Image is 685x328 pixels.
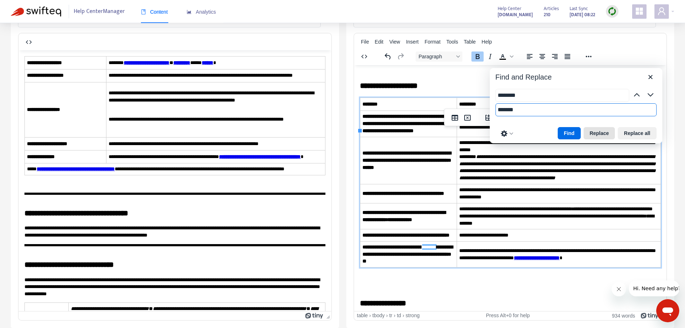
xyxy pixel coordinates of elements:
div: td [397,313,401,319]
a: Powered by Tiny [305,313,323,318]
img: Swifteq [11,6,61,17]
button: Replace [584,127,615,139]
button: Close [644,71,657,83]
span: appstore [635,7,644,15]
button: Table properties [449,113,461,123]
iframe: Button to launch messaging window [656,299,679,322]
img: sync.dc5367851b00ba804db3.png [608,7,617,16]
button: Next [644,89,657,101]
span: Tools [446,39,458,45]
div: Press the Up and Down arrow keys to resize the editor. [324,311,331,320]
span: Help [481,39,492,45]
button: Redo [394,51,407,62]
button: 934 words [612,313,635,319]
div: › [402,313,404,319]
span: area-chart [187,9,192,14]
span: book [141,9,146,14]
span: Content [141,9,168,15]
span: File [361,39,369,45]
button: Preferences [498,129,516,139]
button: Align right [549,51,561,62]
div: tr [389,313,392,319]
iframe: Rich Text Area [354,65,667,311]
a: Powered by Tiny [641,313,659,318]
iframe: Close message [612,282,626,296]
iframe: Message from company [629,280,679,296]
div: › [386,313,388,319]
span: Edit [375,39,383,45]
a: [DOMAIN_NAME] [498,10,533,19]
button: Insert row before [483,113,495,123]
div: › [394,313,396,319]
button: Bold [471,51,484,62]
button: Replace all [618,127,656,139]
div: › [369,313,371,319]
span: Table [464,39,476,45]
button: Italic [484,51,496,62]
button: Delete table [461,113,474,123]
span: Articles [544,5,559,13]
button: Find [558,127,581,139]
strong: [DATE] 08:22 [570,11,595,19]
span: Help Center [498,5,521,13]
button: Align left [524,51,536,62]
div: tbody [373,313,385,319]
div: Text color Black [497,51,515,62]
strong: 210 [544,11,551,19]
button: Undo [382,51,394,62]
strong: [DOMAIN_NAME] [498,11,533,19]
span: Format [425,39,440,45]
button: Reveal or hide additional toolbar items [583,51,595,62]
span: Paragraph [419,54,454,59]
iframe: Rich Text Area [19,50,331,311]
span: Hi. Need any help? [4,5,52,11]
span: user [657,7,666,15]
div: Press Alt+0 for help [457,313,558,319]
div: strong [406,313,420,319]
button: Align center [536,51,548,62]
span: View [389,39,400,45]
button: Previous [631,89,643,101]
span: Analytics [187,9,216,15]
span: Insert [406,39,419,45]
span: Last Sync [570,5,588,13]
span: Help Center Manager [74,5,125,18]
button: Justify [561,51,574,62]
button: Block Paragraph [416,51,462,62]
div: table [357,313,368,319]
